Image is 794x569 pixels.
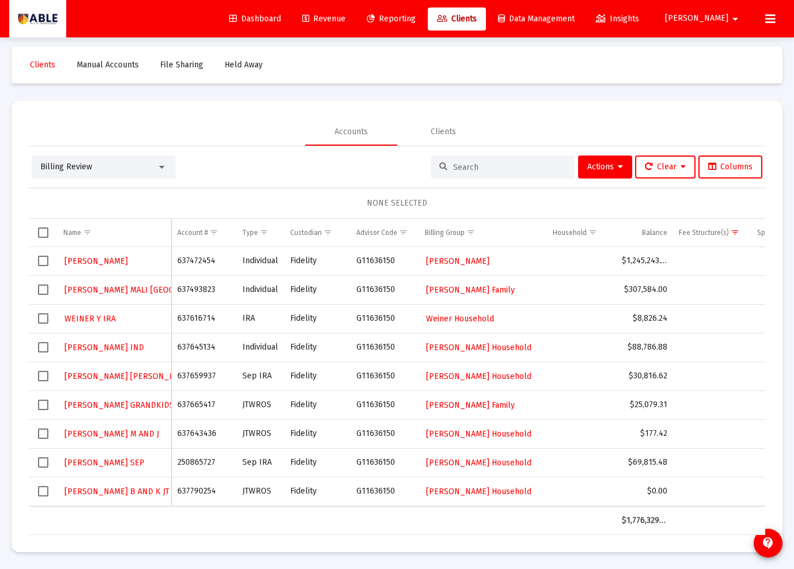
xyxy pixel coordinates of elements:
span: [PERSON_NAME] [PERSON_NAME] [64,371,193,381]
td: $1,245,243.14 [616,247,673,276]
td: $30,816.62 [616,362,673,390]
td: $177.42 [616,419,673,448]
button: Clear [635,155,696,179]
span: [PERSON_NAME] Household [426,343,531,352]
a: Insights [587,7,648,31]
button: Actions [578,155,632,179]
div: Type [242,228,258,237]
a: Data Management [489,7,584,31]
div: Accounts [335,126,368,138]
span: [PERSON_NAME] Household [426,371,531,381]
div: Select row [38,342,48,352]
a: Reporting [358,7,425,31]
td: G11636150 [351,304,420,333]
td: G11636150 [351,247,420,276]
td: 637790254 [172,477,236,506]
td: Individual [237,333,285,362]
div: Data grid [29,219,765,535]
a: [PERSON_NAME] Household [425,368,533,385]
td: Fidelity [284,247,350,276]
span: Show filter options for column 'Advisor Code' [399,228,408,237]
a: [PERSON_NAME] Family [425,397,516,414]
div: Splitter(s) [757,228,788,237]
td: 637645134 [172,333,236,362]
td: Column Fee Structure(s) [673,219,752,246]
button: [PERSON_NAME] GRANDKIDS [63,397,175,414]
button: [PERSON_NAME] MALI [GEOGRAPHIC_DATA] [63,282,228,298]
td: 637493823 [172,275,236,304]
td: Column Household [547,219,616,246]
td: Column Name [58,219,172,246]
a: Clients [428,7,486,31]
span: Held Away [225,60,263,70]
td: Column Account # [172,219,236,246]
td: G11636150 [351,448,420,477]
td: Sep IRA [237,362,285,390]
td: Fidelity [284,362,350,390]
td: $8,826.24 [616,304,673,333]
div: Household [553,228,587,237]
td: $88,786.88 [616,333,673,362]
span: Clients [437,14,477,24]
a: [PERSON_NAME] Family [425,282,516,298]
a: [PERSON_NAME] Household [425,339,533,356]
td: 637643436 [172,419,236,448]
a: Revenue [293,7,355,31]
span: Billing Review [40,162,92,172]
div: Select row [38,284,48,295]
td: Column Advisor Code [351,219,420,246]
td: G11636150 [351,362,420,390]
span: Show filter options for column 'Type' [260,228,268,237]
span: Show filter options for column 'Custodian' [324,228,332,237]
div: Account # [177,228,208,237]
td: Column Balance [616,219,673,246]
td: 637665417 [172,390,236,419]
div: Select row [38,313,48,324]
button: WEINER Y IRA [63,310,117,327]
span: Reporting [367,14,416,24]
td: $25,079.31 [616,390,673,419]
td: JTWROS [237,477,285,506]
button: [PERSON_NAME] B AND K JT [63,483,170,500]
div: NONE SELECTED [38,198,756,209]
span: Clients [30,60,55,70]
span: [PERSON_NAME] [426,256,489,266]
td: $69,815.48 [616,448,673,477]
a: Dashboard [220,7,290,31]
td: Fidelity [284,304,350,333]
mat-icon: arrow_drop_down [728,7,742,31]
td: Fidelity [284,477,350,506]
a: Manual Accounts [67,54,148,77]
td: 637472454 [172,247,236,276]
button: [PERSON_NAME] [651,7,756,30]
span: Show filter options for column 'Fee Structure(s)' [731,228,739,237]
span: Actions [587,162,623,172]
td: JTWROS [237,390,285,419]
span: Show filter options for column 'Account #' [210,228,218,237]
td: Sep IRA [237,448,285,477]
td: Individual [237,247,285,276]
td: Fidelity [284,275,350,304]
div: Custodian [290,228,322,237]
span: Clear [645,162,686,172]
span: WEINER Y IRA [64,314,116,324]
span: [PERSON_NAME] B AND K JT [64,487,169,496]
div: Fee Structure(s) [679,228,729,237]
td: Fidelity [284,333,350,362]
span: [PERSON_NAME] Household [426,487,531,496]
span: [PERSON_NAME] SEP [64,458,145,468]
div: Select row [38,428,48,439]
div: Select row [38,371,48,381]
td: JTWROS [237,419,285,448]
button: [PERSON_NAME] [63,253,129,270]
button: [PERSON_NAME] M AND J [63,426,160,442]
div: Name [63,228,81,237]
a: File Sharing [151,54,212,77]
span: [PERSON_NAME] Family [426,400,515,410]
span: [PERSON_NAME] [64,256,128,266]
div: Advisor Code [356,228,397,237]
div: Select row [38,486,48,496]
td: $0.00 [616,477,673,506]
a: Weiner Household [425,310,495,327]
td: 637659937 [172,362,236,390]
